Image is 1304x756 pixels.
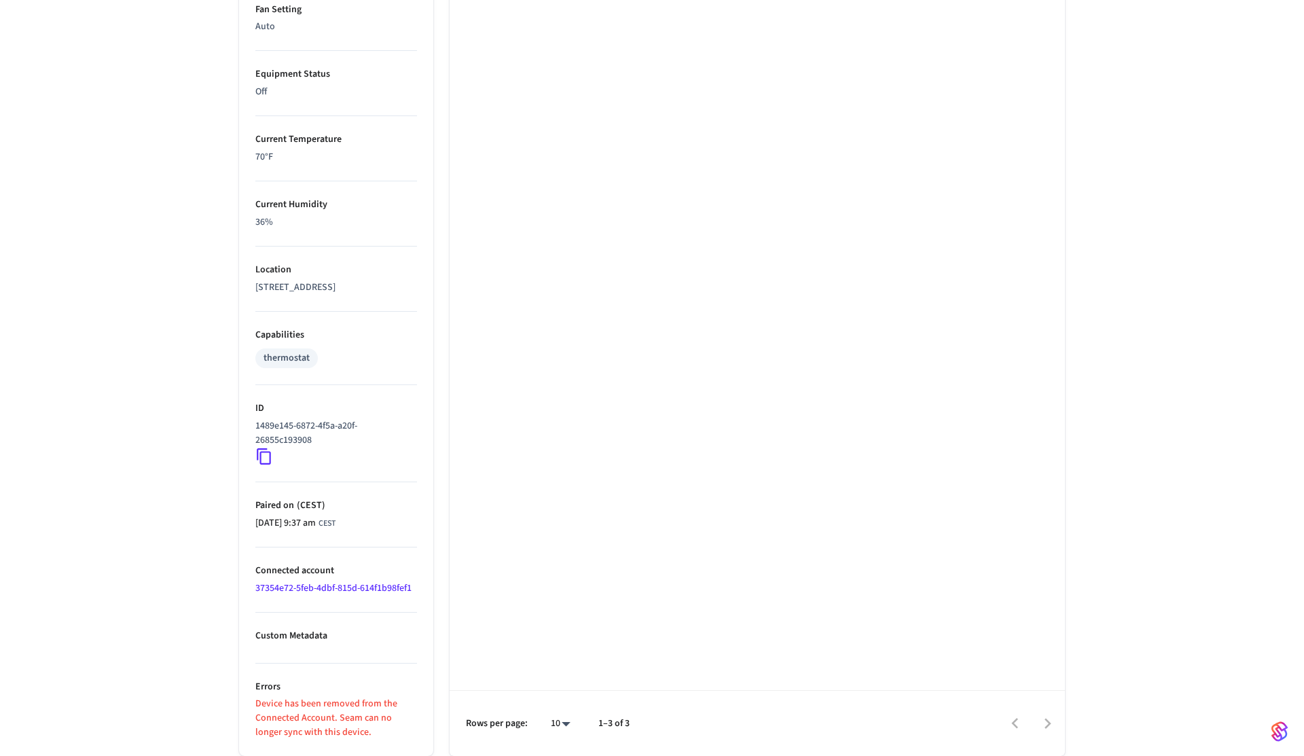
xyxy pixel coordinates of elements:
p: Errors [255,680,417,694]
p: Custom Metadata [255,629,417,643]
p: 1489e145-6872-4f5a-a20f-26855c193908 [255,419,412,448]
img: SeamLogoGradient.69752ec5.svg [1271,721,1288,742]
p: Current Temperature [255,132,417,147]
p: Current Humidity [255,198,417,212]
a: 37354e72-5feb-4dbf-815d-614f1b98fef1 [255,581,412,595]
div: Europe/Warsaw [255,516,336,530]
p: Fan Setting [255,3,417,17]
p: 36% [255,215,417,230]
p: [STREET_ADDRESS] [255,281,417,295]
p: Capabilities [255,328,417,342]
span: CEST [319,518,336,530]
p: Equipment Status [255,67,417,82]
p: Off [255,85,417,99]
p: Connected account [255,564,417,578]
p: Auto [255,20,417,34]
p: 1–3 of 3 [598,717,630,731]
div: thermostat [264,351,310,365]
span: ( CEST ) [294,499,325,512]
p: 70 °F [255,150,417,164]
p: Paired on [255,499,417,513]
p: ID [255,401,417,416]
p: Rows per page: [466,717,528,731]
p: Device has been removed from the Connected Account. Seam can no longer sync with this device. [255,697,417,740]
div: 10 [544,714,577,734]
p: Location [255,263,417,277]
span: [DATE] 9:37 am [255,516,316,530]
